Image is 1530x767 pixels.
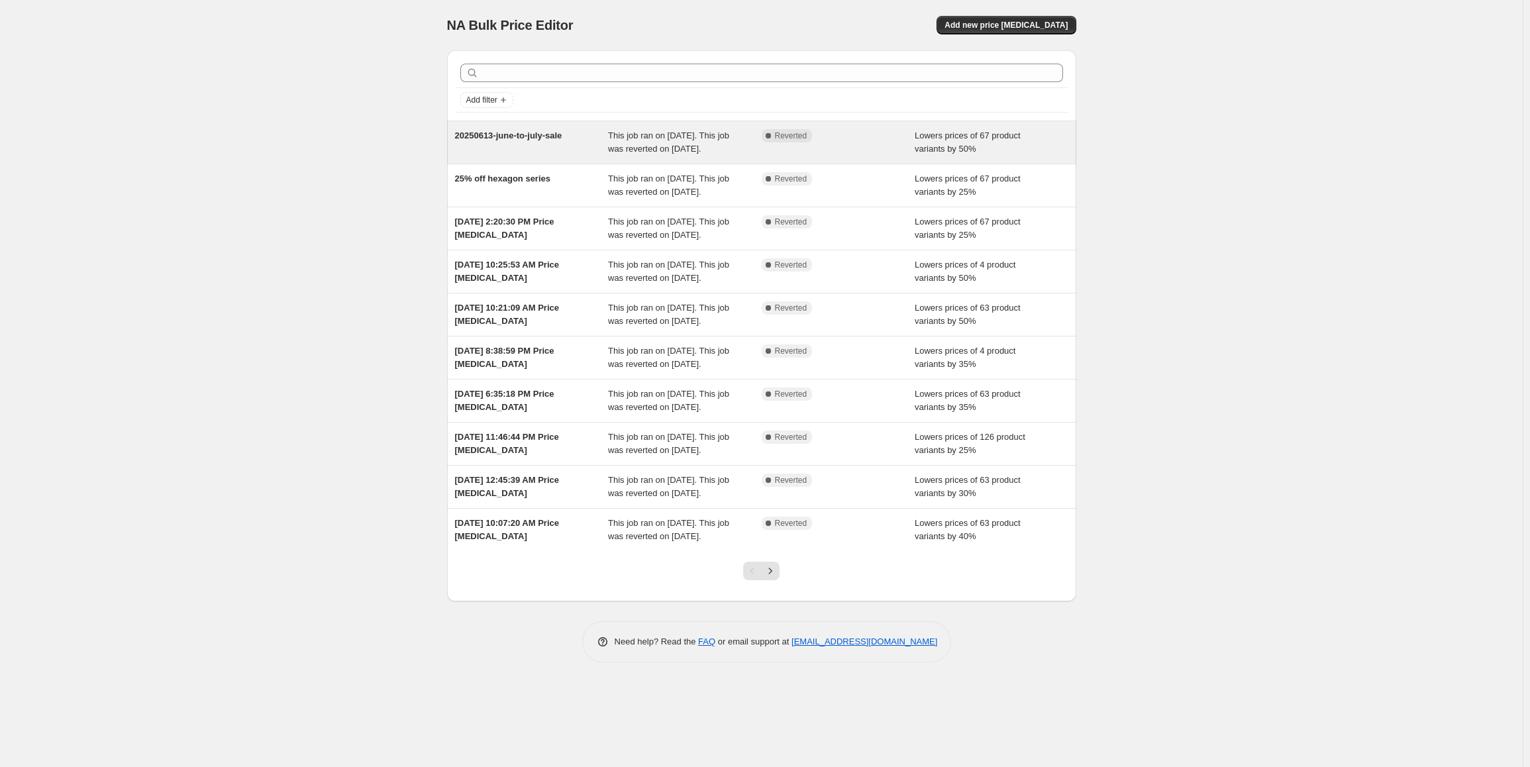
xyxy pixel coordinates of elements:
[608,346,729,369] span: This job ran on [DATE]. This job was reverted on [DATE].
[715,637,791,646] span: or email support at
[608,130,729,154] span: This job ran on [DATE]. This job was reverted on [DATE].
[775,130,807,141] span: Reverted
[698,637,715,646] a: FAQ
[775,346,807,356] span: Reverted
[466,95,497,105] span: Add filter
[455,518,560,541] span: [DATE] 10:07:20 AM Price [MEDICAL_DATA]
[608,303,729,326] span: This job ran on [DATE]. This job was reverted on [DATE].
[775,432,807,442] span: Reverted
[608,475,729,498] span: This job ran on [DATE]. This job was reverted on [DATE].
[944,20,1068,30] span: Add new price [MEDICAL_DATA]
[455,475,560,498] span: [DATE] 12:45:39 AM Price [MEDICAL_DATA]
[455,389,554,412] span: [DATE] 6:35:18 PM Price [MEDICAL_DATA]
[915,260,1015,283] span: Lowers prices of 4 product variants by 50%
[775,303,807,313] span: Reverted
[615,637,699,646] span: Need help? Read the
[791,637,937,646] a: [EMAIL_ADDRESS][DOMAIN_NAME]
[460,92,513,108] button: Add filter
[608,174,729,197] span: This job ran on [DATE]. This job was reverted on [DATE].
[915,432,1025,455] span: Lowers prices of 126 product variants by 25%
[455,346,554,369] span: [DATE] 8:38:59 PM Price [MEDICAL_DATA]
[455,130,562,140] span: 20250613-june-to-july-sale
[608,389,729,412] span: This job ran on [DATE]. This job was reverted on [DATE].
[915,389,1021,412] span: Lowers prices of 63 product variants by 35%
[455,217,554,240] span: [DATE] 2:20:30 PM Price [MEDICAL_DATA]
[447,18,574,32] span: NA Bulk Price Editor
[608,260,729,283] span: This job ran on [DATE]. This job was reverted on [DATE].
[608,518,729,541] span: This job ran on [DATE]. This job was reverted on [DATE].
[775,389,807,399] span: Reverted
[608,217,729,240] span: This job ran on [DATE]. This job was reverted on [DATE].
[915,475,1021,498] span: Lowers prices of 63 product variants by 30%
[775,260,807,270] span: Reverted
[608,432,729,455] span: This job ran on [DATE]. This job was reverted on [DATE].
[915,518,1021,541] span: Lowers prices of 63 product variants by 40%
[775,217,807,227] span: Reverted
[915,303,1021,326] span: Lowers prices of 63 product variants by 50%
[743,562,780,580] nav: Pagination
[455,432,559,455] span: [DATE] 11:46:44 PM Price [MEDICAL_DATA]
[915,174,1021,197] span: Lowers prices of 67 product variants by 25%
[455,303,560,326] span: [DATE] 10:21:09 AM Price [MEDICAL_DATA]
[455,174,551,183] span: 25% off hexagon series
[761,562,780,580] button: Next
[915,346,1015,369] span: Lowers prices of 4 product variants by 35%
[775,475,807,486] span: Reverted
[937,16,1076,34] button: Add new price [MEDICAL_DATA]
[455,260,560,283] span: [DATE] 10:25:53 AM Price [MEDICAL_DATA]
[915,130,1021,154] span: Lowers prices of 67 product variants by 50%
[775,174,807,184] span: Reverted
[775,518,807,529] span: Reverted
[915,217,1021,240] span: Lowers prices of 67 product variants by 25%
